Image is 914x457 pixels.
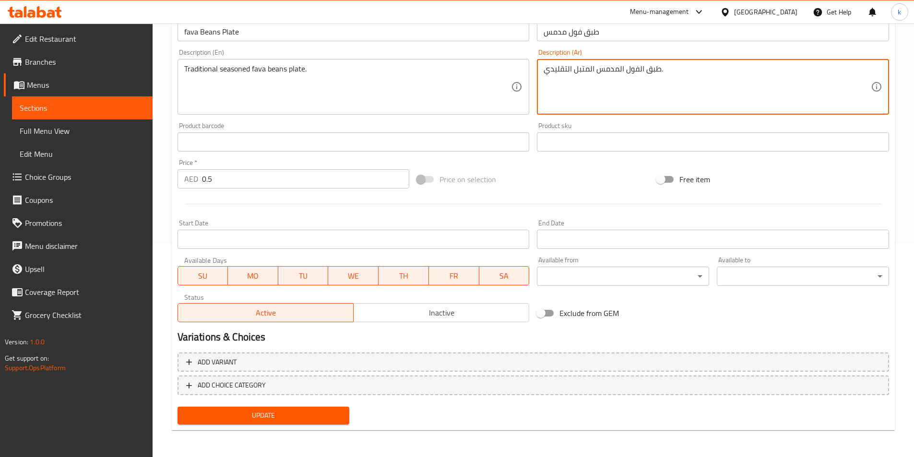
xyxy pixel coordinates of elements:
[429,266,479,285] button: FR
[282,269,325,283] span: TU
[898,7,901,17] span: k
[559,307,619,319] span: Exclude from GEM
[5,352,49,364] span: Get support on:
[433,269,475,283] span: FR
[25,286,145,298] span: Coverage Report
[717,267,889,286] div: ​
[178,132,530,152] input: Please enter product barcode
[25,56,145,68] span: Branches
[5,362,66,374] a: Support.OpsPlatform
[184,173,198,185] p: AED
[30,336,45,348] span: 1.0.0
[4,165,153,188] a: Choice Groups
[25,217,145,229] span: Promotions
[4,258,153,281] a: Upsell
[25,240,145,252] span: Menu disclaimer
[439,174,496,185] span: Price on selection
[20,102,145,114] span: Sections
[25,171,145,183] span: Choice Groups
[328,266,379,285] button: WE
[4,73,153,96] a: Menus
[178,352,889,372] button: Add variant
[202,169,410,188] input: Please enter price
[4,281,153,304] a: Coverage Report
[198,379,266,391] span: ADD CHOICE CATEGORY
[20,125,145,137] span: Full Menu View
[4,27,153,50] a: Edit Restaurant
[357,306,525,320] span: Inactive
[4,50,153,73] a: Branches
[12,96,153,119] a: Sections
[178,303,354,322] button: Active
[537,22,889,41] input: Enter name Ar
[232,269,274,283] span: MO
[25,33,145,45] span: Edit Restaurant
[332,269,375,283] span: WE
[278,266,329,285] button: TU
[228,266,278,285] button: MO
[178,22,530,41] input: Enter name En
[5,336,28,348] span: Version:
[178,407,350,424] button: Update
[12,142,153,165] a: Edit Menu
[537,267,709,286] div: ​
[630,6,689,18] div: Menu-management
[20,148,145,160] span: Edit Menu
[353,303,529,322] button: Inactive
[182,306,350,320] span: Active
[479,266,530,285] button: SA
[184,64,511,110] textarea: Traditional seasoned fava beans plate.
[178,266,228,285] button: SU
[178,330,889,344] h2: Variations & Choices
[25,194,145,206] span: Coupons
[4,304,153,327] a: Grocery Checklist
[537,132,889,152] input: Please enter product sku
[178,375,889,395] button: ADD CHOICE CATEGORY
[4,234,153,258] a: Menu disclaimer
[544,64,871,110] textarea: طبق الفول المدمس المتبل التقليدي.
[4,188,153,211] a: Coupons
[4,211,153,234] a: Promotions
[12,119,153,142] a: Full Menu View
[27,79,145,91] span: Menus
[25,309,145,321] span: Grocery Checklist
[382,269,425,283] span: TH
[198,356,237,368] span: Add variant
[679,174,710,185] span: Free item
[483,269,526,283] span: SA
[185,410,342,422] span: Update
[182,269,225,283] span: SU
[734,7,797,17] div: [GEOGRAPHIC_DATA]
[379,266,429,285] button: TH
[25,263,145,275] span: Upsell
